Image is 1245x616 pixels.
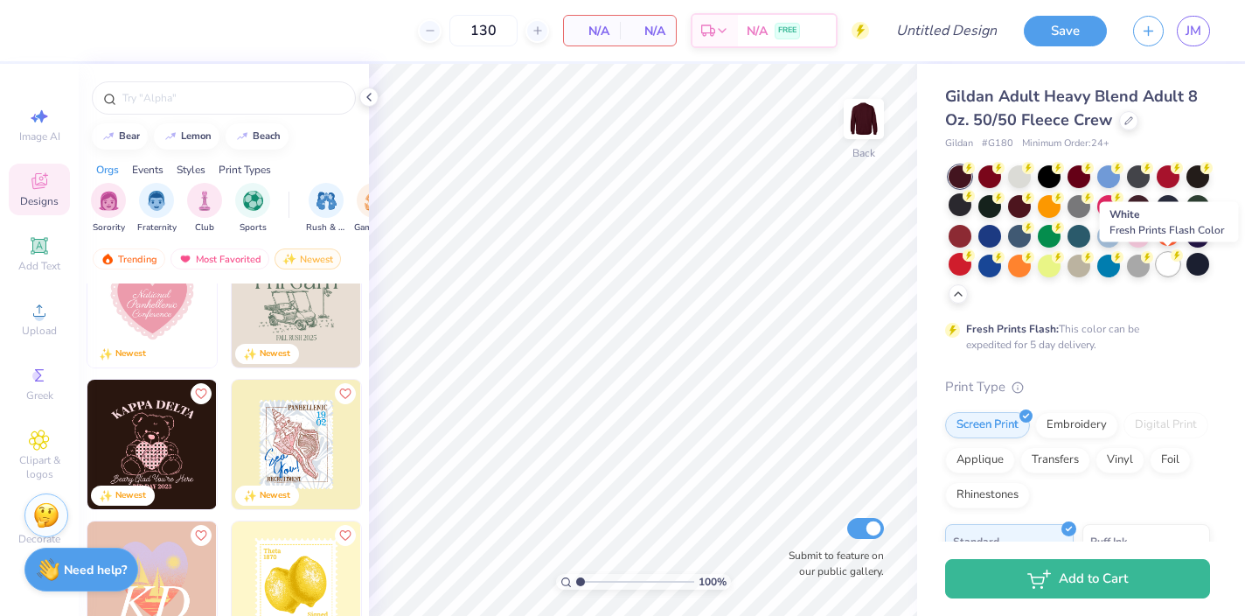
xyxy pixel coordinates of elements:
span: JM [1186,21,1201,41]
span: Sorority [93,221,125,234]
div: bear [119,131,140,141]
div: Back [852,145,875,161]
div: Print Type [945,377,1210,397]
span: Sports [240,221,267,234]
div: Newest [260,347,290,360]
strong: Fresh Prints Flash: [966,322,1059,336]
span: N/A [630,22,665,40]
div: filter for Sports [235,183,270,234]
img: trend_line.gif [163,131,177,142]
div: filter for Fraternity [137,183,177,234]
button: lemon [154,123,219,150]
button: Add to Cart [945,559,1210,598]
span: Add Text [18,259,60,273]
div: Digital Print [1123,412,1208,438]
button: Save [1024,16,1107,46]
div: Orgs [96,162,119,178]
div: Print Types [219,162,271,178]
div: Newest [260,489,290,502]
span: Image AI [19,129,60,143]
a: JM [1177,16,1210,46]
img: Sports Image [243,191,263,211]
div: Styles [177,162,205,178]
button: beach [226,123,289,150]
div: Applique [945,447,1015,473]
button: filter button [137,183,177,234]
button: filter button [235,183,270,234]
span: Club [195,221,214,234]
img: 7711f37f-7821-45b1-a041-dd42ebd976b0 [216,380,345,509]
span: 100 % [699,574,727,590]
span: Gildan [945,136,973,151]
button: filter button [354,183,394,234]
input: Try "Alpha" [121,89,344,107]
span: Greek [26,388,53,402]
img: ac20394d-3c1b-49e6-8414-17fc42dac030 [232,380,361,509]
span: Designs [20,194,59,208]
img: Newest.gif [282,253,296,265]
strong: Need help? [64,562,127,578]
div: Vinyl [1095,447,1144,473]
span: # G180 [982,136,1013,151]
button: Like [335,525,356,546]
span: N/A [747,22,768,40]
div: Most Favorited [170,248,269,269]
div: Trending [93,248,165,269]
img: 3191a782-a794-4fa3-a7bf-739dfce3a3c0 [360,238,490,367]
span: Rush & Bid [306,221,346,234]
div: Foil [1150,447,1191,473]
button: Like [335,383,356,404]
img: trending.gif [101,253,115,265]
img: Back [846,101,881,136]
div: lemon [181,131,212,141]
input: – – [449,15,518,46]
span: Puff Ink [1090,532,1127,550]
label: Submit to feature on our public gallery. [779,548,884,579]
div: White [1100,202,1239,242]
img: 71015dba-8d25-4e4f-a28b-936017f1fa1d [87,380,217,509]
span: N/A [574,22,609,40]
span: Fraternity [137,221,177,234]
div: Newest [115,347,146,360]
input: Untitled Design [882,13,1011,48]
div: Transfers [1020,447,1090,473]
img: 7e48a47e-350f-4208-b7db-93a7dc6af794 [360,380,490,509]
div: filter for Club [187,183,222,234]
button: filter button [187,183,222,234]
div: Rhinestones [945,482,1030,508]
span: Minimum Order: 24 + [1022,136,1109,151]
img: 898fcce6-a387-49fe-9a91-71ef57c53c45 [87,238,217,367]
div: filter for Sorority [91,183,126,234]
span: Standard [953,532,999,550]
span: Gildan Adult Heavy Blend Adult 8 Oz. 50/50 Fleece Crew [945,86,1198,130]
button: filter button [306,183,346,234]
img: Game Day Image [365,191,385,211]
img: Sorority Image [99,191,119,211]
button: bear [92,123,148,150]
span: Upload [22,324,57,338]
img: 5a69e001-e167-46f3-af67-7de1052150d5 [232,238,361,367]
div: Newest [115,489,146,502]
div: Embroidery [1035,412,1118,438]
div: filter for Game Day [354,183,394,234]
img: trend_line.gif [101,131,115,142]
span: Fresh Prints Flash Color [1109,223,1224,237]
button: Like [191,525,212,546]
button: filter button [91,183,126,234]
span: Game Day [354,221,394,234]
button: Like [191,383,212,404]
div: Screen Print [945,412,1030,438]
img: trend_line.gif [235,131,249,142]
div: This color can be expedited for 5 day delivery. [966,321,1181,353]
img: Rush & Bid Image [316,191,337,211]
div: filter for Rush & Bid [306,183,346,234]
img: Fraternity Image [147,191,166,211]
div: Newest [275,248,341,269]
span: FREE [778,24,796,37]
div: beach [253,131,281,141]
img: Club Image [195,191,214,211]
span: Clipart & logos [9,453,70,481]
img: most_fav.gif [178,253,192,265]
span: Decorate [18,532,60,546]
img: 18878d15-a845-401d-ab77-c34b936a8165 [216,238,345,367]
